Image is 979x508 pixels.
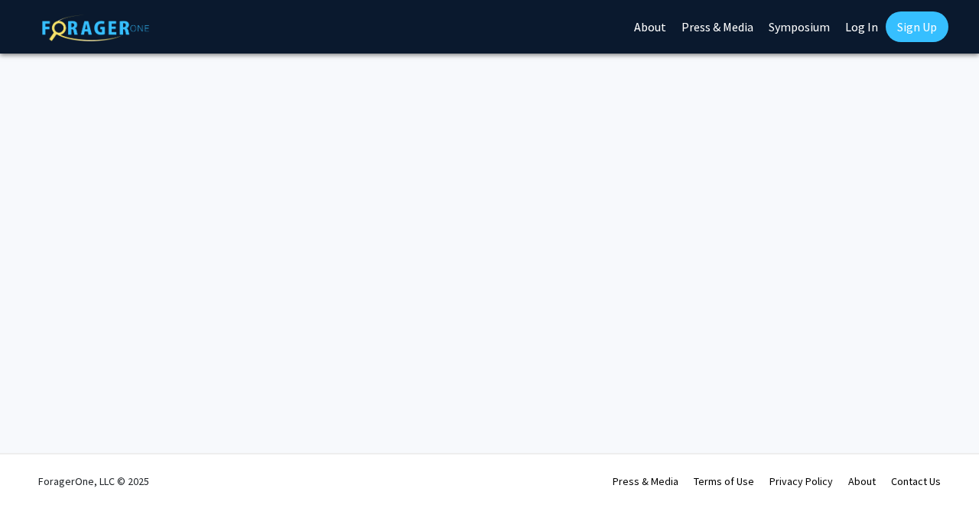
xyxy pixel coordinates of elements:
a: About [848,474,876,488]
a: Terms of Use [694,474,754,488]
a: Privacy Policy [769,474,833,488]
img: ForagerOne Logo [42,15,149,41]
a: Sign Up [886,11,948,42]
div: ForagerOne, LLC © 2025 [38,454,149,508]
a: Contact Us [891,474,941,488]
a: Press & Media [613,474,678,488]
